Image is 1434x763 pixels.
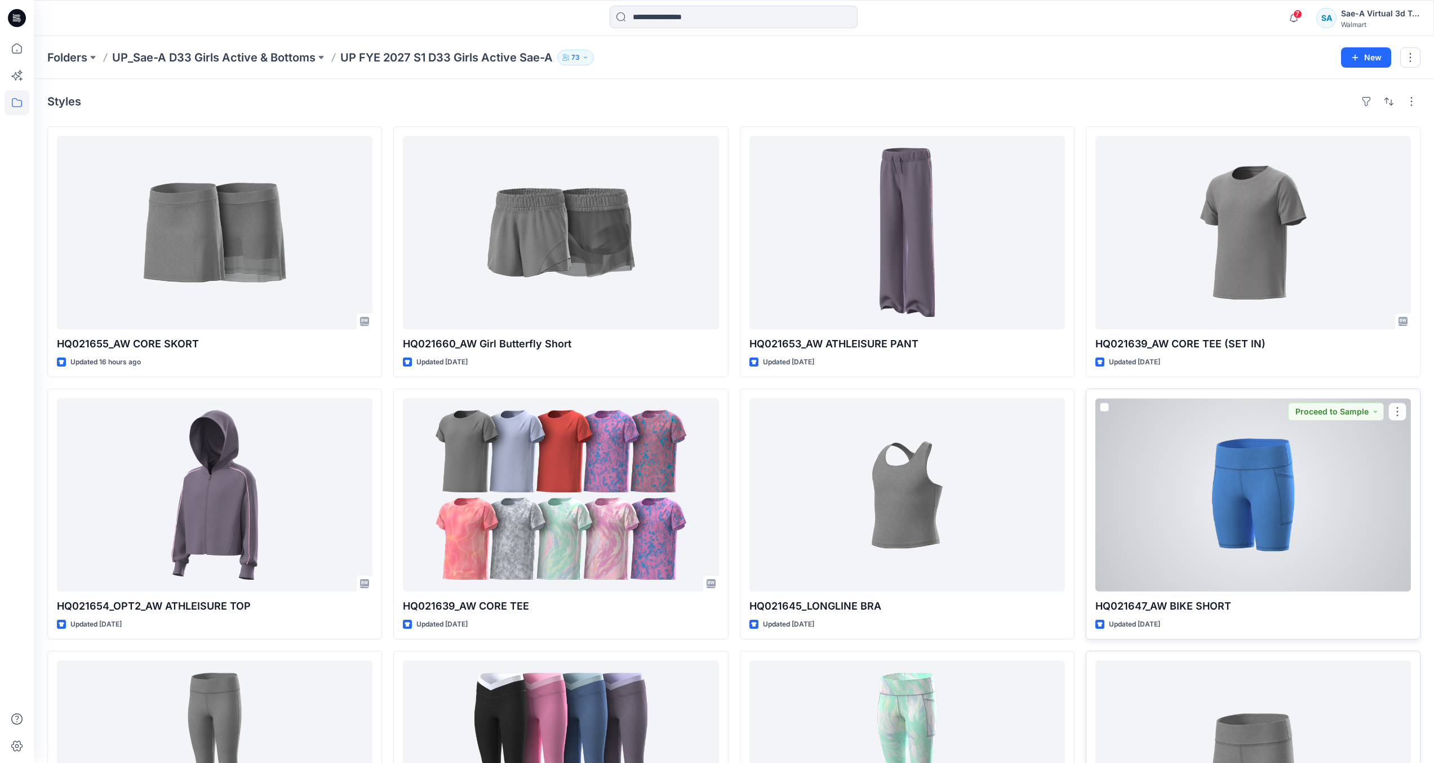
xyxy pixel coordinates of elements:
div: Walmart [1341,20,1420,29]
p: HQ021639_AW CORE TEE (SET IN) [1095,336,1411,352]
p: HQ021653_AW ATHLEISURE PANT [749,336,1065,352]
p: Updated [DATE] [763,356,814,368]
p: HQ021654_OPT2_AW ATHLEISURE TOP [57,598,372,614]
a: HQ021653_AW ATHLEISURE PANT [749,136,1065,329]
a: HQ021655_AW CORE SKORT [57,136,372,329]
div: SA [1316,8,1337,28]
p: Updated [DATE] [1109,356,1160,368]
button: 73 [557,50,594,65]
p: Updated 16 hours ago [70,356,141,368]
p: HQ021655_AW CORE SKORT [57,336,372,352]
a: HQ021639_AW CORE TEE [403,398,718,592]
p: Updated [DATE] [416,619,468,630]
a: Folders [47,50,87,65]
p: HQ021647_AW BIKE SHORT [1095,598,1411,614]
p: Updated [DATE] [763,619,814,630]
p: Updated [DATE] [416,356,468,368]
p: HQ021660_AW Girl Butterfly Short [403,336,718,352]
span: 7 [1293,10,1302,19]
p: 73 [571,51,580,64]
a: HQ021647_AW BIKE SHORT [1095,398,1411,592]
a: UP_Sae-A D33 Girls Active & Bottoms [112,50,316,65]
p: Updated [DATE] [1109,619,1160,630]
button: New [1341,47,1391,68]
a: HQ021654_OPT2_AW ATHLEISURE TOP [57,398,372,592]
p: Updated [DATE] [70,619,122,630]
p: HQ021645_LONGLINE BRA [749,598,1065,614]
a: HQ021660_AW Girl Butterfly Short [403,136,718,329]
p: UP FYE 2027 S1 D33 Girls Active Sae-A [340,50,553,65]
h4: Styles [47,95,81,108]
a: HQ021645_LONGLINE BRA [749,398,1065,592]
p: HQ021639_AW CORE TEE [403,598,718,614]
div: Sae-A Virtual 3d Team [1341,7,1420,20]
a: HQ021639_AW CORE TEE (SET IN) [1095,136,1411,329]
